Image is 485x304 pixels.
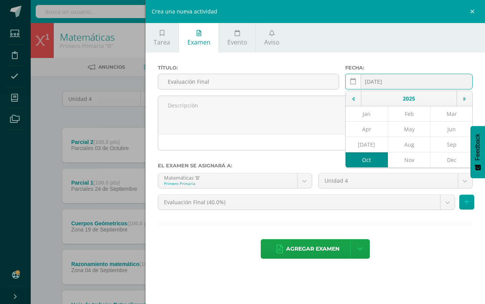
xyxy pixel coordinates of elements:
[470,126,485,178] button: Feedback - Mostrar encuesta
[219,23,255,53] a: Evento
[179,23,218,53] a: Examen
[430,106,473,122] td: Mar
[187,38,210,46] span: Examen
[158,163,473,169] label: El examen se asignará a:
[346,152,388,168] td: Oct
[361,91,457,106] td: 2025
[430,137,473,152] td: Sep
[346,74,472,89] input: Fecha de entrega
[346,137,388,152] td: [DATE]
[430,152,473,168] td: Dec
[345,65,473,71] label: Fecha:
[146,23,179,53] a: Tarea
[388,122,430,137] td: May
[164,195,434,210] span: Evaluación Final (40.0%)
[430,122,473,137] td: Jun
[158,74,339,89] input: Título
[227,38,247,46] span: Evento
[388,106,430,122] td: Feb
[474,134,481,160] span: Feedback
[319,173,472,188] a: Unidad 4
[324,173,452,188] span: Unidad 4
[388,137,430,152] td: Aug
[346,106,388,122] td: Jan
[264,38,280,46] span: Aviso
[158,195,455,210] a: Evaluación Final (40.0%)
[256,23,288,53] a: Aviso
[286,240,339,258] span: Agregar examen
[164,181,291,186] div: Primero Primaria
[388,152,430,168] td: Nov
[158,65,339,71] label: Título:
[154,38,170,46] span: Tarea
[164,173,291,181] div: Matemáticas 'B'
[158,173,312,188] a: Matemáticas 'B'Primero Primaria
[346,122,388,137] td: Apr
